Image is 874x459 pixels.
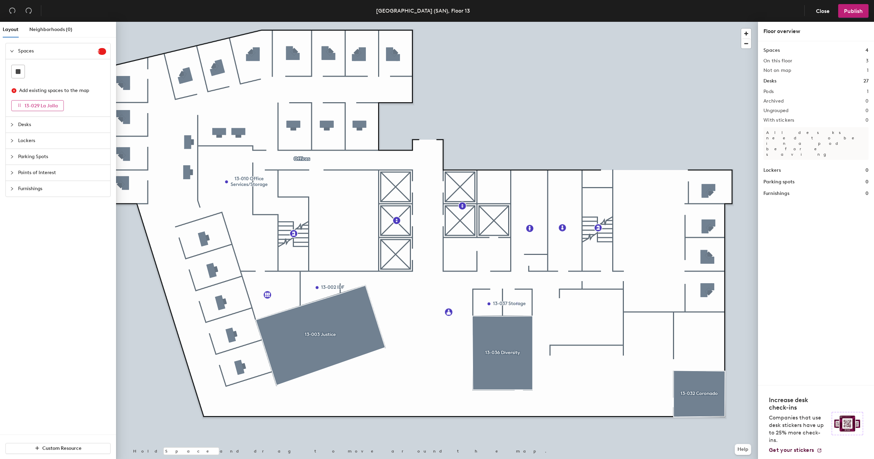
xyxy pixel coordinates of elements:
h2: 0 [865,108,869,113]
span: Parking Spots [18,149,106,165]
span: Neighborhoods (0) [29,27,72,32]
span: undo [9,7,16,14]
h1: Spaces [763,47,780,54]
span: Custom Resource [42,445,82,451]
button: Close [810,4,835,18]
span: Lockers [18,133,106,149]
span: Layout [3,27,18,32]
h1: Desks [763,77,776,85]
h2: 1 [867,68,869,73]
span: 1 [98,49,106,54]
img: Sticker logo [832,412,863,435]
h1: Lockers [763,167,781,174]
span: expanded [10,49,14,53]
button: Redo (⌘ + ⇧ + Z) [22,4,35,18]
sup: 1 [98,48,106,55]
h2: 3 [866,58,869,64]
p: All desks need to be in a pod before saving [763,127,869,160]
h1: 0 [865,190,869,197]
span: collapsed [10,155,14,159]
span: Close [816,8,830,14]
h1: 0 [865,167,869,174]
h2: Ungrouped [763,108,789,113]
h2: 1 [867,89,869,94]
button: Help [735,444,751,455]
span: collapsed [10,123,14,127]
span: Points of Interest [18,165,106,181]
h4: Increase desk check-ins [769,396,828,411]
h2: With stickers [763,118,794,123]
h2: Not on map [763,68,791,73]
p: Companies that use desk stickers have up to 25% more check-ins. [769,414,828,444]
span: Get your stickers [769,447,814,453]
h1: 4 [865,47,869,54]
h2: 0 [865,118,869,123]
span: collapsed [10,139,14,143]
span: close-circle [12,88,16,93]
button: Undo (⌘ + Z) [5,4,19,18]
h2: Pods [763,89,774,94]
h1: Parking spots [763,178,794,186]
h1: Furnishings [763,190,789,197]
div: [GEOGRAPHIC_DATA] (SAN), Floor 13 [376,6,470,15]
h2: 0 [865,98,869,104]
h2: On this floor [763,58,792,64]
a: Get your stickers [769,447,822,454]
h1: 0 [865,178,869,186]
span: 13-029 La Jolla [25,103,58,109]
span: Spaces [18,43,98,59]
span: Publish [844,8,863,14]
h1: 27 [863,77,869,85]
span: collapsed [10,187,14,191]
div: Floor overview [763,27,869,35]
h2: Archived [763,98,784,104]
button: Custom Resource [5,443,111,454]
div: Add existing spaces to the map [19,87,100,94]
span: collapsed [10,171,14,175]
span: Desks [18,117,106,133]
button: 13-029 La Jolla [11,100,64,111]
span: Furnishings [18,181,106,197]
button: Publish [838,4,869,18]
